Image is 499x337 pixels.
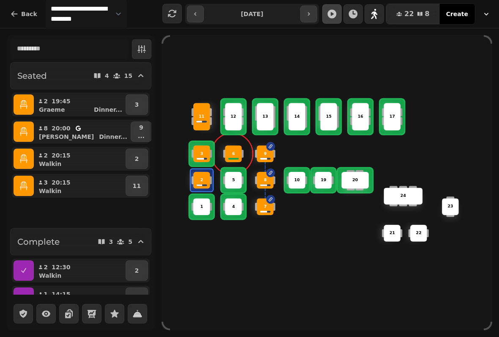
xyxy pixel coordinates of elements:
[39,271,61,280] p: Walkin
[99,133,127,141] p: Dinner ...
[294,177,300,183] p: 10
[199,114,204,120] p: 11
[105,73,109,79] p: 4
[109,239,113,245] p: 3
[262,114,268,120] p: 13
[36,260,124,281] button: 212:30Walkin
[404,11,414,17] span: 22
[232,204,235,210] p: 4
[135,100,139,109] p: 3
[230,114,236,120] p: 12
[36,287,124,308] button: 114:15
[321,177,326,183] p: 19
[126,149,148,169] button: 2
[17,70,47,82] h2: Seated
[94,105,122,114] p: Dinner ...
[43,124,48,133] p: 8
[200,177,203,183] p: 2
[439,4,475,24] button: Create
[52,97,71,105] p: 19:45
[294,114,300,120] p: 14
[43,151,48,160] p: 2
[52,151,71,160] p: 20:15
[416,230,421,236] p: 22
[52,290,71,298] p: 14:15
[39,160,61,168] p: Walkin
[232,151,235,157] p: 6
[52,178,71,187] p: 20:15
[36,149,124,169] button: 220:15Walkin
[386,4,439,24] button: 228
[10,62,151,89] button: Seated415
[43,178,48,187] p: 3
[400,193,406,199] p: 24
[36,94,124,115] button: 219:45GraemeDinner...
[264,151,267,157] p: 9
[36,176,124,196] button: 320:15Walkin
[39,105,65,114] p: Graeme
[128,239,132,245] p: 5
[389,114,395,120] p: 17
[264,177,267,183] p: 8
[43,97,48,105] p: 2
[52,263,71,271] p: 12:30
[135,155,139,163] p: 2
[200,151,203,157] p: 3
[126,260,148,281] button: 2
[52,124,71,133] p: 20:00
[43,290,48,298] p: 1
[39,133,94,141] p: [PERSON_NAME]
[36,122,129,142] button: 820:00[PERSON_NAME]Dinner...
[124,73,132,79] p: 15
[358,114,363,120] p: 16
[17,236,60,248] h2: Complete
[10,228,151,255] button: Complete35
[135,266,139,275] p: 2
[126,287,148,308] button: 10
[39,187,61,195] p: Walkin
[425,11,430,17] span: 8
[232,177,235,183] p: 5
[264,204,267,210] p: 7
[200,204,203,210] p: 1
[131,122,152,142] button: 9...
[138,123,145,132] p: 9
[133,293,141,302] p: 10
[138,132,145,140] p: ...
[352,177,358,183] p: 20
[43,263,48,271] p: 2
[326,114,332,120] p: 15
[389,230,395,236] p: 21
[447,204,453,210] p: 23
[126,176,148,196] button: 11
[21,11,37,17] span: Back
[446,11,468,17] span: Create
[133,182,141,190] p: 11
[126,94,148,115] button: 3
